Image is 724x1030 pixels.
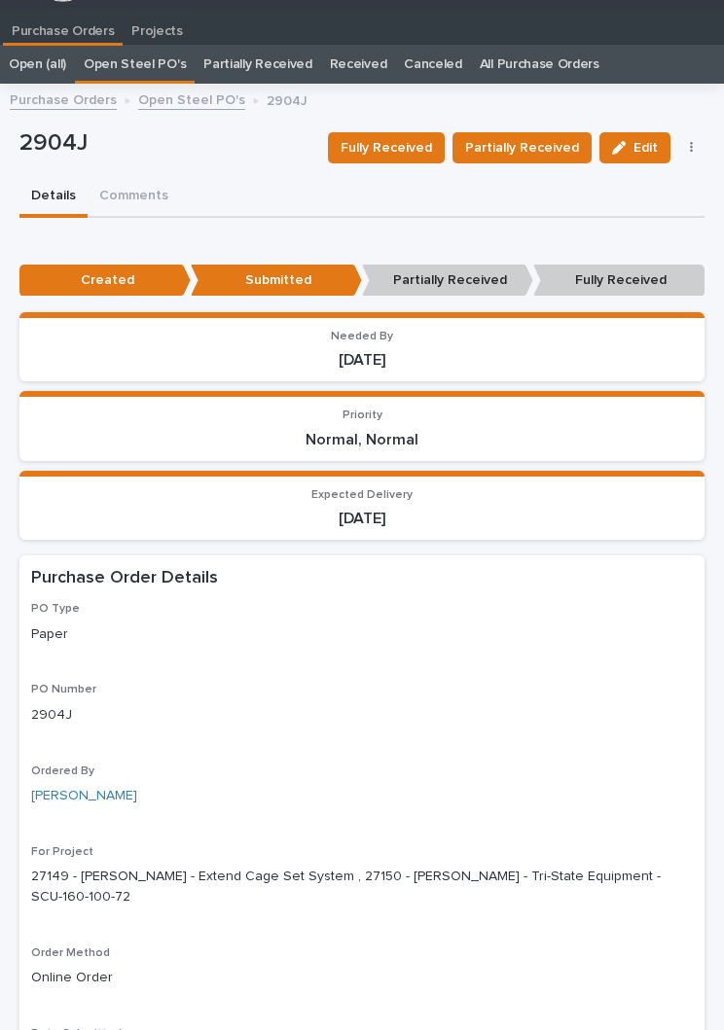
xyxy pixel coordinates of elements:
button: Fully Received [328,132,445,163]
span: PO Type [31,603,80,615]
a: Purchase Orders [3,9,123,43]
p: Fully Received [533,265,705,297]
button: Partially Received [452,132,592,163]
span: For Project [31,846,93,858]
p: 2904J [31,705,693,726]
a: All Purchase Orders [480,45,599,84]
p: Online Order [31,968,693,988]
a: Projects [123,9,192,46]
p: Normal, Normal [31,431,693,449]
span: Edit [633,139,658,157]
p: Paper [31,624,693,645]
a: Purchase Orders [10,88,117,110]
span: Ordered By [31,765,94,777]
p: Created [19,265,191,297]
button: Comments [88,177,180,218]
span: Priority [343,409,382,421]
p: 2904J [267,89,308,110]
a: Canceled [404,45,462,84]
p: Partially Received [362,265,533,297]
p: 27149 - [PERSON_NAME] - Extend Cage Set System , 27150 - [PERSON_NAME] - Tri-State Equipment - SC... [31,867,693,907]
span: Order Method [31,947,110,959]
a: Partially Received [203,45,311,84]
a: [PERSON_NAME] [31,786,137,806]
p: [DATE] [31,510,693,528]
a: Received [330,45,387,84]
button: Details [19,177,88,218]
p: [DATE] [31,351,693,370]
button: Edit [599,132,670,163]
a: Open (all) [9,45,66,84]
p: Purchase Orders [12,9,114,40]
p: Submitted [191,265,362,297]
a: Open Steel PO's [84,45,186,84]
span: Fully Received [341,136,432,160]
p: Projects [131,9,183,40]
p: 2904J [19,129,312,158]
span: Needed By [331,331,393,342]
h2: Purchase Order Details [31,567,218,590]
span: Expected Delivery [311,489,413,501]
span: Partially Received [465,136,579,160]
a: Open Steel PO's [138,88,245,110]
span: PO Number [31,684,96,695]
